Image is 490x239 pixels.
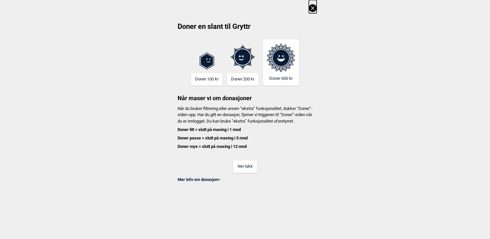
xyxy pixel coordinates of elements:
button: Doner 200 kr [227,73,259,86]
button: Doner 100 kr [191,73,223,86]
b: Doner litt = slutt på masing i 1 mnd [178,127,241,132]
h3: Når maser vi om donasjoner [173,86,317,102]
button: Doner 600 kr [263,39,299,86]
b: Doner mye = slutt på masing i 12 mnd [178,144,247,149]
a: Mer info om donasjon> [178,177,220,182]
button: Nei takk [233,160,257,173]
p: Når du bruker filtrering eller annen “ekstra” funksjonalitet, dukker “Doner”-siden opp. Har du gi... [173,105,317,150]
b: Doner passe = slutt på masing i 3 mnd [178,136,248,140]
h2: Doner en slant til Gryttr [173,22,317,36]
